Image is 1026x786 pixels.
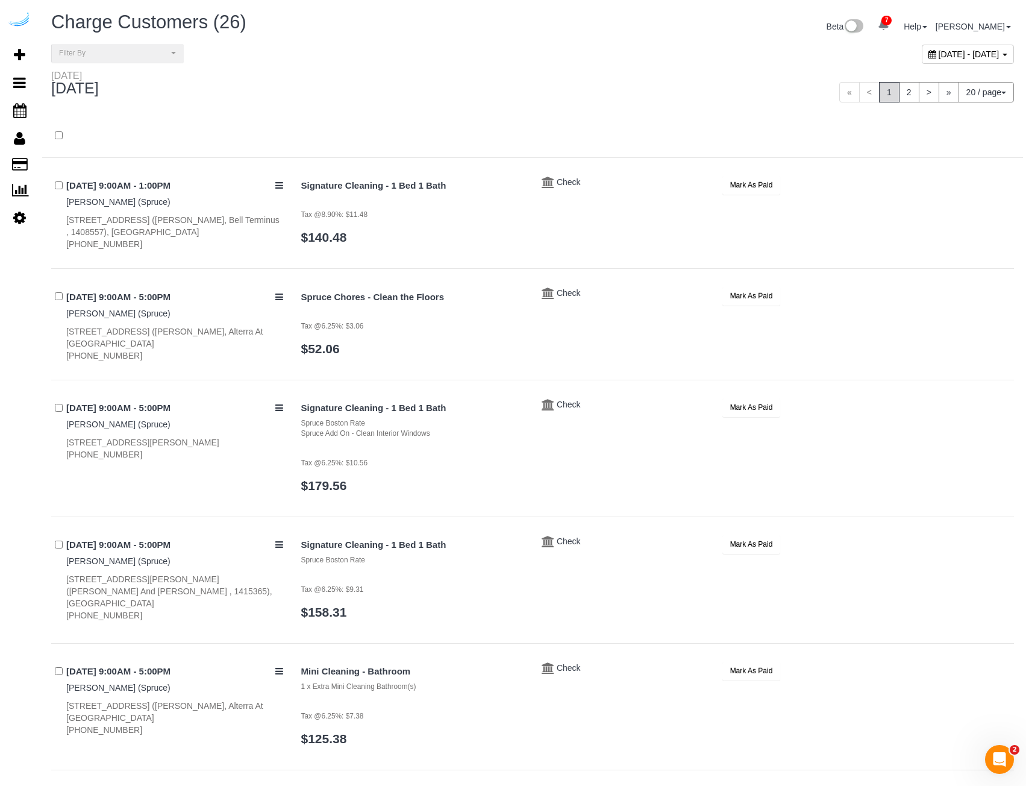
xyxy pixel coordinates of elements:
h4: Signature Cleaning - 1 Bed 1 Bath [301,403,524,413]
button: Filter By [51,44,184,63]
small: Tax @6.25%: $7.38 [301,712,364,720]
span: « [839,82,860,102]
span: Charge Customers (26) [51,11,246,33]
a: [PERSON_NAME] (Spruce) [66,556,170,566]
small: Tax @6.25%: $9.31 [301,585,364,594]
a: Check [557,663,581,673]
div: 1 x Extra Mini Cleaning Bathroom(s) [301,682,524,692]
h4: Signature Cleaning - 1 Bed 1 Bath [301,540,524,550]
a: [PERSON_NAME] (Spruce) [66,683,170,693]
a: [PERSON_NAME] [936,22,1011,31]
div: [STREET_ADDRESS] ([PERSON_NAME], Alterra At [GEOGRAPHIC_DATA] [PHONE_NUMBER] [66,700,283,736]
a: 2 [899,82,919,102]
button: Mark As Paid [722,398,781,417]
a: [PERSON_NAME] (Spruce) [66,309,170,318]
img: New interface [843,19,863,35]
a: 7 [872,12,895,39]
small: Tax @8.90%: $11.48 [301,210,368,219]
iframe: Intercom live chat [985,745,1014,774]
a: > [919,82,939,102]
span: 2 [1010,745,1019,755]
button: Mark As Paid [722,287,781,306]
div: [STREET_ADDRESS][PERSON_NAME] ([PERSON_NAME] And [PERSON_NAME] , 1415365), [GEOGRAPHIC_DATA] [PHO... [66,573,283,621]
h4: [DATE] 9:00AM - 1:00PM [66,181,283,191]
span: < [859,82,880,102]
a: [PERSON_NAME] (Spruce) [66,197,170,207]
small: Tax @6.25%: $3.06 [301,322,364,330]
a: $179.56 [301,479,347,492]
nav: Pagination navigation [839,82,1014,102]
a: $52.06 [301,342,340,356]
small: Tax @6.25%: $10.56 [301,459,368,467]
a: Beta [827,22,864,31]
span: [DATE] - [DATE] [939,49,999,59]
a: $140.48 [301,230,347,244]
a: » [939,82,959,102]
span: 1 [879,82,899,102]
button: Mark As Paid [722,535,781,554]
a: Help [904,22,927,31]
h4: [DATE] 9:00AM - 5:00PM [66,540,283,550]
h4: Mini Cleaning - Bathroom [301,667,524,677]
h4: [DATE] 9:00AM - 5:00PM [66,403,283,413]
a: Check [557,536,581,546]
a: Check [557,288,581,298]
a: $158.31 [301,605,347,619]
button: Mark As Paid [722,662,781,681]
h4: Signature Cleaning - 1 Bed 1 Bath [301,181,524,191]
div: [DATE] [51,71,111,97]
div: [DATE] [51,71,99,80]
h4: [DATE] 9:00AM - 5:00PM [66,667,283,677]
div: Spruce Add On - Clean Interior Windows [301,429,524,439]
img: Automaid Logo [7,12,31,29]
button: 20 / page [959,82,1014,102]
div: [STREET_ADDRESS][PERSON_NAME] [PHONE_NUMBER] [66,436,283,461]
div: [STREET_ADDRESS] ([PERSON_NAME], Alterra At [GEOGRAPHIC_DATA] [PHONE_NUMBER] [66,325,283,362]
span: Filter By [59,48,168,58]
span: 7 [881,16,892,25]
button: Mark As Paid [722,176,781,195]
div: Spruce Boston Rate [301,418,524,429]
h4: [DATE] 9:00AM - 5:00PM [66,292,283,303]
a: $125.38 [301,732,347,746]
div: [STREET_ADDRESS] ([PERSON_NAME], Bell Terminus , 1408557), [GEOGRAPHIC_DATA] [PHONE_NUMBER] [66,214,283,250]
h4: Spruce Chores - Clean the Floors [301,292,524,303]
a: Check [557,400,581,409]
a: Check [557,177,581,187]
a: [PERSON_NAME] (Spruce) [66,420,170,429]
div: Spruce Boston Rate [301,555,524,565]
